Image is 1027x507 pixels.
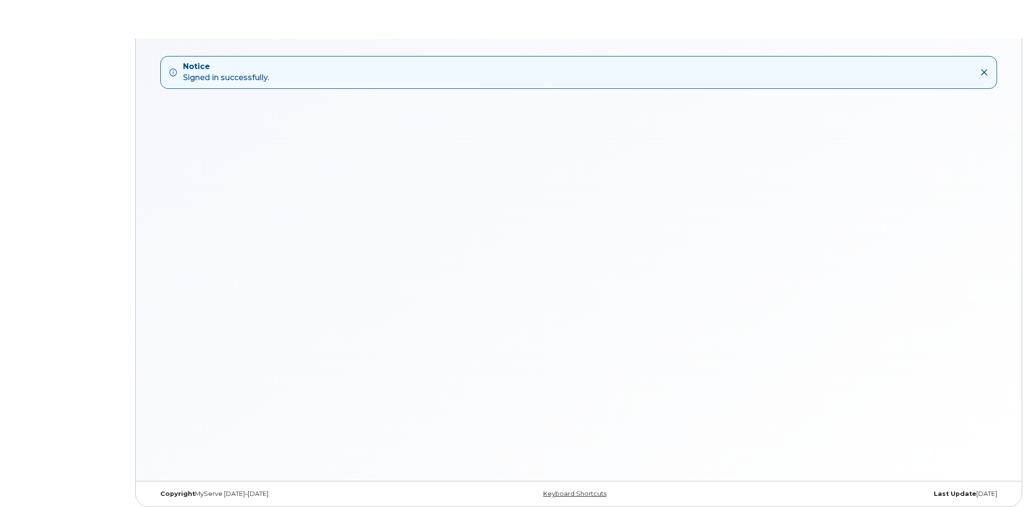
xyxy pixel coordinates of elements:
[543,490,606,497] a: Keyboard Shortcuts
[183,61,269,84] div: Signed in successfully.
[934,490,976,497] strong: Last Update
[720,490,1004,498] div: [DATE]
[160,490,195,497] strong: Copyright
[183,61,269,72] strong: Notice
[153,490,437,498] div: MyServe [DATE]–[DATE]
